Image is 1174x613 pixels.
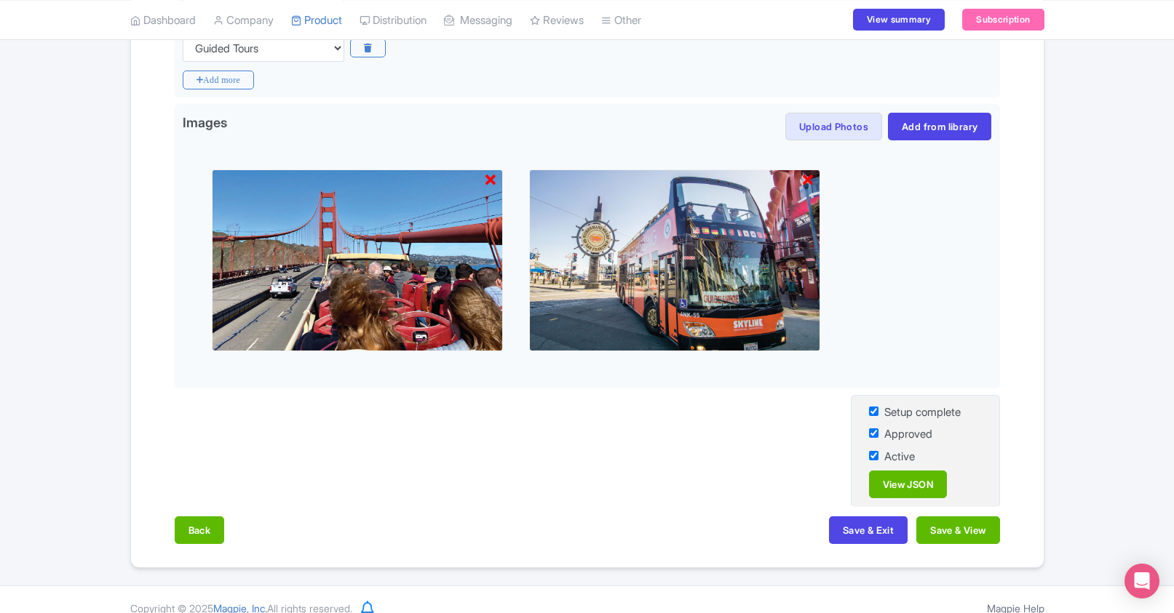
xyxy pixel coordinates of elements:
[829,516,908,544] button: Save & Exit
[884,426,932,443] label: Approved
[183,113,227,136] span: Images
[785,113,882,140] button: Upload Photos
[853,9,945,31] a: View summary
[175,516,225,544] button: Back
[884,404,961,421] label: Setup complete
[1125,564,1159,598] div: Open Intercom Messenger
[888,113,991,140] a: Add from library
[212,169,503,351] img: wciynf6cp6norvvjggah.jpg
[529,169,820,351] img: zo2fawno9fjsvwmbjuhc.jpg
[183,71,255,89] i: Add more
[869,470,948,498] a: View JSON
[884,449,915,465] label: Active
[962,9,1044,31] a: Subscription
[916,516,999,544] button: Save & View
